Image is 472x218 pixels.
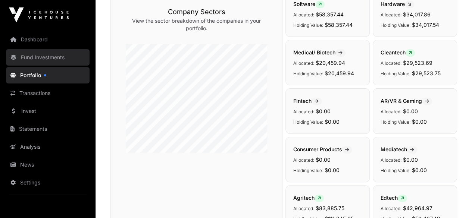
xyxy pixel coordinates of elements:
[316,60,345,66] span: $20,459.94
[6,67,90,83] a: Portfolio
[316,205,344,211] span: $83,885.75
[293,168,323,173] span: Holding Value:
[381,206,401,211] span: Allocated:
[381,157,401,163] span: Allocated:
[381,146,417,152] span: Mediatech
[412,119,427,125] span: $0.00
[381,119,410,125] span: Holding Value:
[381,49,415,56] span: Cleantech
[293,195,324,201] span: Agritech
[293,60,314,66] span: Allocated:
[6,157,90,173] a: News
[325,70,354,76] span: $20,459.94
[403,11,431,18] span: $34,017.86
[381,22,410,28] span: Holding Value:
[293,12,314,18] span: Allocated:
[6,139,90,155] a: Analysis
[6,85,90,101] a: Transactions
[6,31,90,48] a: Dashboard
[293,49,346,56] span: Medical/ Biotech
[325,167,340,173] span: $0.00
[412,70,441,76] span: $29,523.75
[293,206,314,211] span: Allocated:
[293,1,325,7] span: Software
[381,98,432,104] span: AR/VR & Gaming
[381,12,401,18] span: Allocated:
[325,119,340,125] span: $0.00
[381,168,410,173] span: Holding Value:
[293,98,322,104] span: Fintech
[435,182,472,218] iframe: Chat Widget
[6,49,90,66] a: Fund Investments
[316,108,331,114] span: $0.00
[9,7,69,22] img: Icehouse Ventures Logo
[316,11,344,18] span: $58,357.44
[381,195,407,201] span: Edtech
[381,1,414,7] span: Hardware
[403,108,418,114] span: $0.00
[412,22,439,28] span: $34,017.54
[293,146,352,152] span: Consumer Products
[403,60,432,66] span: $29,523.69
[293,71,323,76] span: Holding Value:
[126,7,267,17] h3: Company Sectors
[293,119,323,125] span: Holding Value:
[6,103,90,119] a: Invest
[412,167,427,173] span: $0.00
[126,17,267,32] p: View the sector breakdown of the companies in your portfolio.
[293,22,323,28] span: Holding Value:
[381,109,401,114] span: Allocated:
[293,157,314,163] span: Allocated:
[6,174,90,191] a: Settings
[403,157,418,163] span: $0.00
[6,121,90,137] a: Statements
[316,157,331,163] span: $0.00
[381,71,410,76] span: Holding Value:
[325,22,353,28] span: $58,357.44
[381,60,401,66] span: Allocated:
[293,109,314,114] span: Allocated:
[403,205,432,211] span: $42,964.97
